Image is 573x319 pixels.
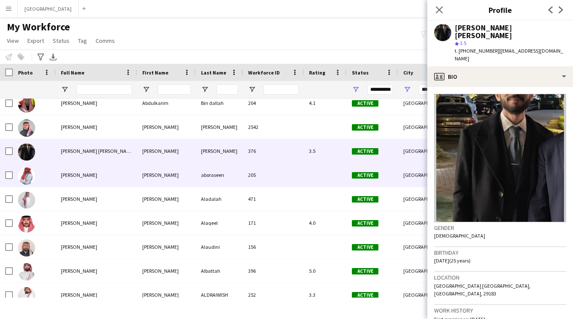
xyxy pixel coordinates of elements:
a: Status [49,35,73,46]
div: 204 [243,91,304,115]
span: Active [352,244,378,250]
div: aboraseen [196,163,243,187]
button: Open Filter Menu [403,86,411,93]
img: Abdullah Aladalah [18,191,35,209]
input: Full Name Filter Input [76,84,132,95]
div: [GEOGRAPHIC_DATA] [398,187,450,211]
div: [GEOGRAPHIC_DATA] [398,283,450,307]
span: Status [53,37,69,45]
a: Export [24,35,48,46]
app-action-btn: Export XLSX [48,52,58,62]
span: Full Name [61,69,84,76]
a: Tag [75,35,90,46]
div: [PERSON_NAME] [196,115,243,139]
span: Export [27,37,44,45]
span: First Name [142,69,168,76]
span: Workforce ID [248,69,280,76]
div: [PERSON_NAME] [PERSON_NAME] [455,24,566,39]
img: Abdullah Albattah [18,263,35,280]
img: abdullah abdullah ziad [18,143,35,161]
span: 3.5 [460,40,466,46]
button: Open Filter Menu [142,86,150,93]
h3: Location [434,274,566,281]
div: Bio [427,66,573,87]
div: 5.0 [304,259,347,283]
div: 376 [243,139,304,163]
div: 252 [243,283,304,307]
img: Abdullah Alaqeel [18,215,35,233]
span: [PERSON_NAME] [61,124,97,130]
span: Active [352,172,378,179]
div: [PERSON_NAME] [137,259,196,283]
div: Alaudini [196,235,243,259]
h3: Profile [427,4,573,15]
img: Abdullah Abdulaziz [18,119,35,137]
div: 3.5 [304,139,347,163]
span: [PERSON_NAME] [61,268,97,274]
div: [GEOGRAPHIC_DATA] [398,115,450,139]
div: [PERSON_NAME] [137,163,196,187]
span: [PERSON_NAME] [PERSON_NAME] [61,148,135,154]
input: Last Name Filter Input [216,84,238,95]
div: [GEOGRAPHIC_DATA] [398,139,450,163]
input: Workforce ID Filter Input [264,84,299,95]
span: [PERSON_NAME] [61,244,97,250]
span: [DATE] (25 years) [434,257,471,264]
img: Abdullah Alaudini [18,239,35,256]
input: First Name Filter Input [158,84,191,95]
div: [GEOGRAPHIC_DATA] [398,163,450,187]
div: [PERSON_NAME] [137,211,196,235]
span: Photo [18,69,33,76]
div: 171 [243,211,304,235]
div: 2542 [243,115,304,139]
div: [GEOGRAPHIC_DATA] [398,259,450,283]
div: [GEOGRAPHIC_DATA] [398,211,450,235]
div: [PERSON_NAME] [137,139,196,163]
h3: Gender [434,224,566,232]
span: City [403,69,413,76]
a: View [3,35,22,46]
div: Abdulkarim [137,91,196,115]
div: [PERSON_NAME] [137,115,196,139]
div: [PERSON_NAME] [137,187,196,211]
div: Bin dallah [196,91,243,115]
span: [PERSON_NAME] [61,172,97,178]
div: [PERSON_NAME] [196,139,243,163]
div: ALDRAIWISH [196,283,243,307]
div: [PERSON_NAME] [137,283,196,307]
div: 396 [243,259,304,283]
div: Aladalah [196,187,243,211]
button: [GEOGRAPHIC_DATA] [18,0,79,17]
span: Active [352,220,378,227]
h3: Work history [434,307,566,314]
div: 3.3 [304,283,347,307]
div: Albattah [196,259,243,283]
div: 156 [243,235,304,259]
span: [GEOGRAPHIC_DATA] [GEOGRAPHIC_DATA], [GEOGRAPHIC_DATA], 29183 [434,283,531,297]
span: View [7,37,19,45]
img: Abdullah ALDRAIWISH [18,287,35,304]
span: [PERSON_NAME] [61,100,97,106]
span: My Workforce [7,21,70,33]
div: [GEOGRAPHIC_DATA] [398,235,450,259]
div: 4.1 [304,91,347,115]
a: Comms [92,35,118,46]
img: Abdulkarim Bin dallah [18,95,35,113]
div: 4.0 [304,211,347,235]
span: t. [PHONE_NUMBER] [455,48,499,54]
span: Last Name [201,69,226,76]
div: 205 [243,163,304,187]
span: Active [352,148,378,155]
div: [PERSON_NAME] [137,235,196,259]
button: Open Filter Menu [61,86,69,93]
span: [PERSON_NAME] [61,292,97,298]
span: Rating [309,69,325,76]
div: [GEOGRAPHIC_DATA] [398,91,450,115]
span: Active [352,100,378,107]
button: Open Filter Menu [352,86,360,93]
button: Open Filter Menu [248,86,256,93]
span: [PERSON_NAME] [61,220,97,226]
span: Active [352,268,378,274]
div: 471 [243,187,304,211]
span: [DEMOGRAPHIC_DATA] [434,233,485,239]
